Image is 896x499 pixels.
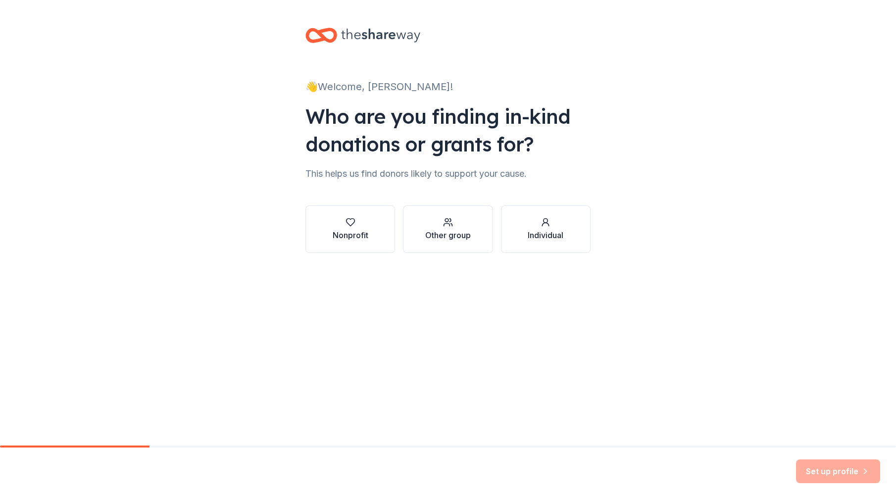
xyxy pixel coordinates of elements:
[403,205,493,253] button: Other group
[425,229,471,241] div: Other group
[501,205,591,253] button: Individual
[528,229,563,241] div: Individual
[305,102,591,158] div: Who are you finding in-kind donations or grants for?
[305,205,395,253] button: Nonprofit
[305,79,591,95] div: 👋 Welcome, [PERSON_NAME]!
[333,229,368,241] div: Nonprofit
[305,166,591,182] div: This helps us find donors likely to support your cause.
